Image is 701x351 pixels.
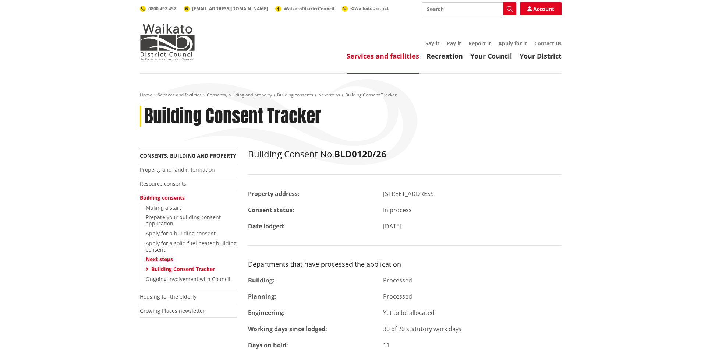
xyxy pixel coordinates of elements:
[148,6,176,12] span: 0800 492 452
[378,276,567,285] div: Processed
[534,40,562,47] a: Contact us
[248,341,288,349] strong: Days on hold:
[468,40,491,47] a: Report it
[447,40,461,47] a: Pay it
[248,260,562,268] h3: Departments that have processed the application
[318,92,340,98] a: Next steps
[378,222,567,231] div: [DATE]
[140,194,185,201] a: Building consents
[207,92,272,98] a: Consents, building and property
[498,40,527,47] a: Apply for it
[378,292,567,301] div: Processed
[146,214,221,227] a: Prepare your building consent application
[378,189,567,198] div: [STREET_ADDRESS]
[275,6,334,12] a: WaikatoDistrictCouncil
[378,341,567,350] div: 11
[192,6,268,12] span: [EMAIL_ADDRESS][DOMAIN_NAME]
[425,40,439,47] a: Say it
[520,2,562,15] a: Account
[378,206,567,214] div: In process
[140,92,152,98] a: Home
[248,276,275,284] strong: Building:
[284,6,334,12] span: WaikatoDistrictCouncil
[140,6,176,12] a: 0800 492 452
[146,240,237,253] a: Apply for a solid fuel heater building consent​
[140,307,205,314] a: Growing Places newsletter
[140,92,562,98] nav: breadcrumb
[140,180,186,187] a: Resource consents
[146,230,216,237] a: Apply for a building consent
[422,2,516,15] input: Search input
[146,275,230,282] a: Ongoing involvement with Council
[248,309,285,317] strong: Engineering:
[342,5,389,11] a: @WaikatoDistrict
[145,106,321,127] h1: Building Consent Tracker
[140,24,195,60] img: Waikato District Council - Te Kaunihera aa Takiwaa o Waikato
[426,52,463,60] a: Recreation
[334,148,386,160] strong: BLD0120/26
[140,152,236,159] a: Consents, building and property
[248,292,276,301] strong: Planning:
[520,52,562,60] a: Your District
[146,204,181,211] a: Making a start
[184,6,268,12] a: [EMAIL_ADDRESS][DOMAIN_NAME]
[347,52,419,60] a: Services and facilities
[157,92,202,98] a: Services and facilities
[151,266,215,273] a: Building Consent Tracker
[248,222,285,230] strong: Date lodged:
[378,324,567,333] div: 30 of 20 statutory work days
[350,5,389,11] span: @WaikatoDistrict
[248,149,562,159] h2: Building Consent No.
[140,293,197,300] a: Housing for the elderly
[248,190,300,198] strong: Property address:
[248,325,327,333] strong: Working days since lodged:
[248,206,294,214] strong: Consent status:
[146,256,173,263] a: Next steps
[667,320,694,347] iframe: Messenger Launcher
[345,92,397,98] span: Building Consent Tracker
[470,52,512,60] a: Your Council
[378,308,567,317] div: Yet to be allocated
[140,166,215,173] a: Property and land information
[277,92,313,98] a: Building consents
